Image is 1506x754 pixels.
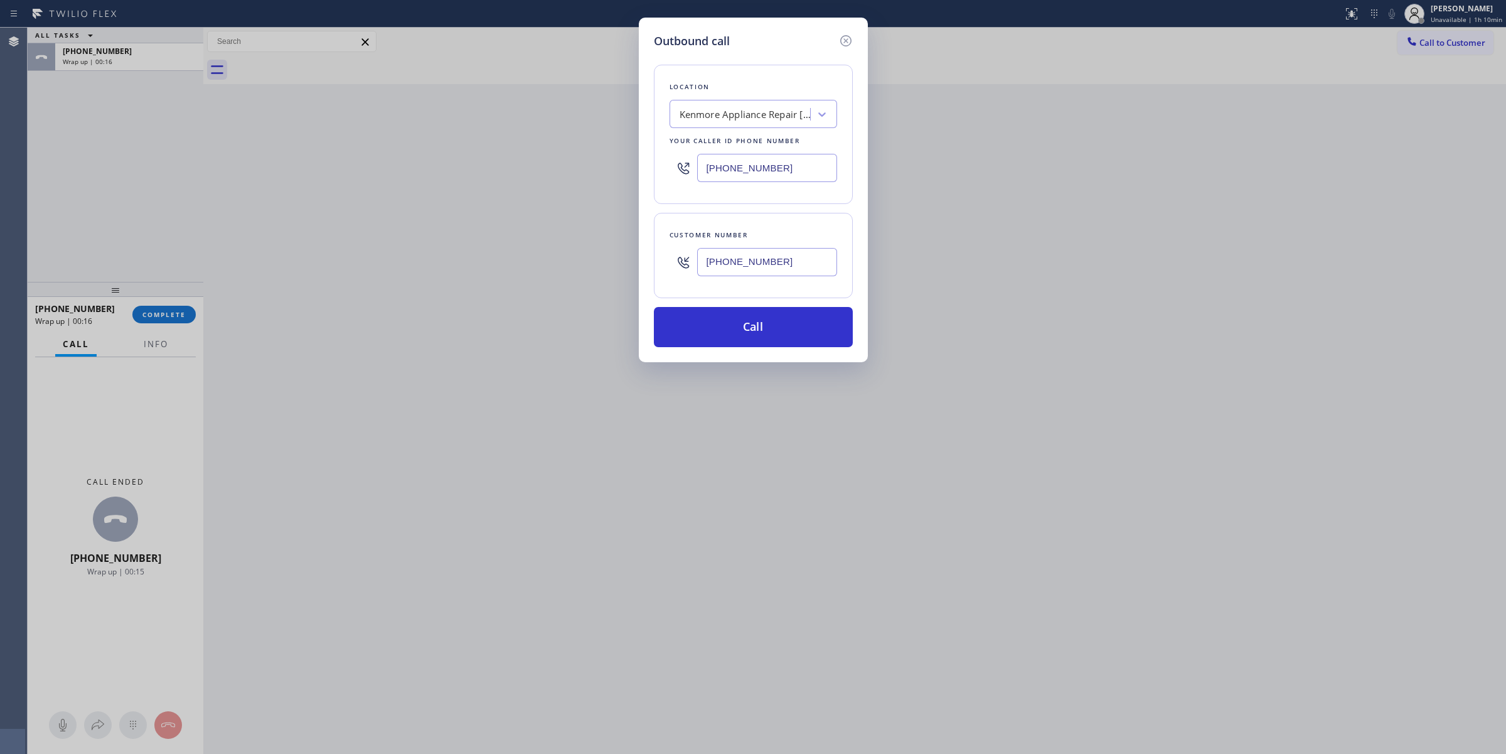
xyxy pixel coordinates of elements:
[680,107,811,122] div: Kenmore Appliance Repair [GEOGRAPHIC_DATA]
[697,248,837,276] input: (123) 456-7890
[670,134,837,148] div: Your caller id phone number
[654,33,730,50] h5: Outbound call
[670,229,837,242] div: Customer number
[654,307,853,347] button: Call
[697,154,837,182] input: (123) 456-7890
[670,80,837,94] div: Location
